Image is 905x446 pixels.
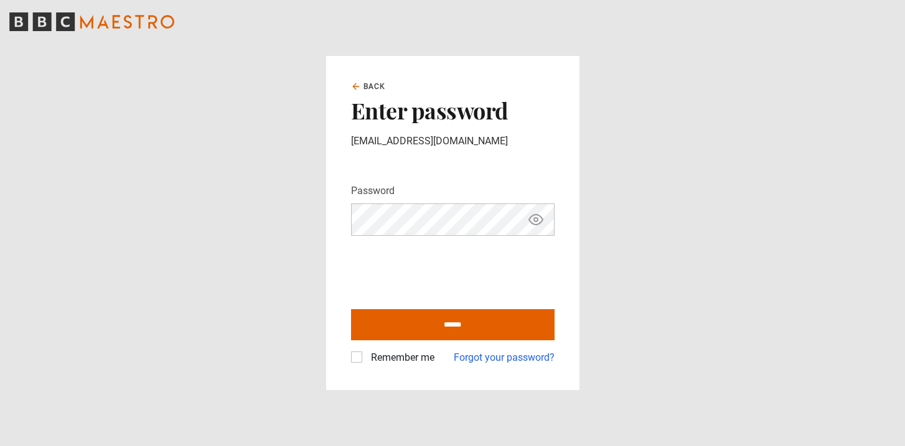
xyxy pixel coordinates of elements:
button: Show password [525,209,546,231]
span: Back [363,81,386,92]
p: [EMAIL_ADDRESS][DOMAIN_NAME] [351,134,555,149]
a: Back [351,81,386,92]
iframe: reCAPTCHA [351,246,540,294]
h2: Enter password [351,97,555,123]
a: Forgot your password? [454,350,555,365]
label: Remember me [366,350,434,365]
svg: BBC Maestro [9,12,174,31]
label: Password [351,184,395,198]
